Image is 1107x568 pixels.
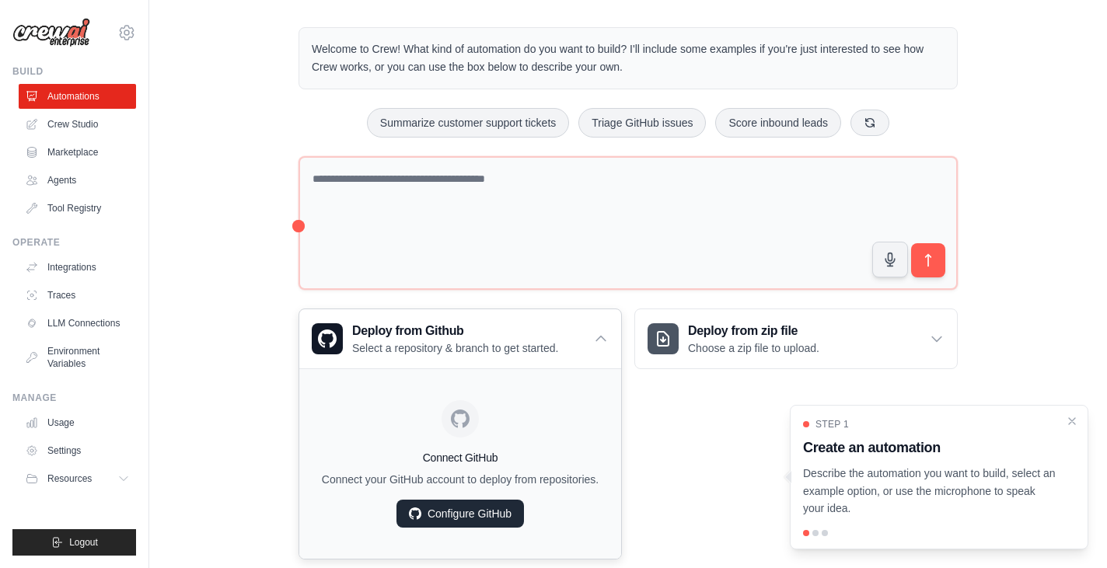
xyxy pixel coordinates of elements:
[12,236,136,249] div: Operate
[19,438,136,463] a: Settings
[1029,493,1107,568] iframe: Chat Widget
[19,283,136,308] a: Traces
[69,536,98,549] span: Logout
[803,465,1056,517] p: Describe the automation you want to build, select an example option, or use the microphone to spe...
[19,466,136,491] button: Resources
[1066,415,1078,427] button: Close walkthrough
[352,340,558,356] p: Select a repository & branch to get started.
[688,322,819,340] h3: Deploy from zip file
[352,322,558,340] h3: Deploy from Github
[367,108,569,138] button: Summarize customer support tickets
[715,108,841,138] button: Score inbound leads
[312,40,945,76] p: Welcome to Crew! What kind of automation do you want to build? I'll include some examples if you'...
[19,112,136,137] a: Crew Studio
[47,472,92,485] span: Resources
[312,450,609,465] h4: Connect GitHub
[578,108,706,138] button: Triage GitHub issues
[803,437,1056,458] h3: Create an automation
[312,472,609,487] p: Connect your GitHub account to deploy from repositories.
[19,339,136,376] a: Environment Variables
[19,168,136,193] a: Agents
[19,255,136,280] a: Integrations
[688,340,819,356] p: Choose a zip file to upload.
[815,418,849,430] span: Step 1
[19,311,136,336] a: LLM Connections
[396,500,524,528] a: Configure GitHub
[19,196,136,221] a: Tool Registry
[12,392,136,404] div: Manage
[12,529,136,556] button: Logout
[19,140,136,165] a: Marketplace
[12,18,90,47] img: Logo
[12,65,136,78] div: Build
[19,84,136,109] a: Automations
[19,410,136,435] a: Usage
